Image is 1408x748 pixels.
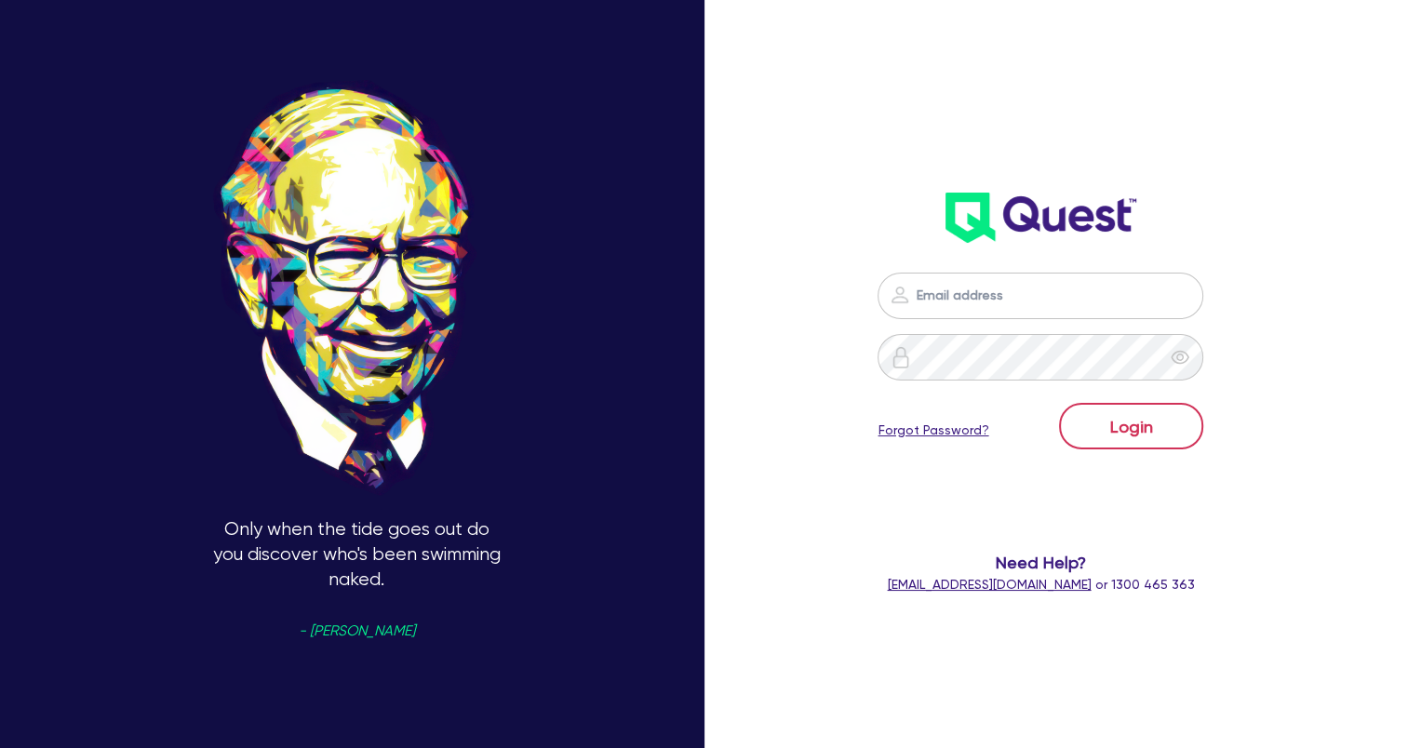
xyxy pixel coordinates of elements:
[945,193,1136,243] img: wH2k97JdezQIQAAAABJRU5ErkJggg==
[878,421,988,440] a: Forgot Password?
[889,284,911,306] img: icon-password
[299,624,415,638] span: - [PERSON_NAME]
[887,577,1091,592] a: [EMAIL_ADDRESS][DOMAIN_NAME]
[1171,348,1189,367] span: eye
[1059,403,1203,449] button: Login
[859,550,1224,575] span: Need Help?
[887,577,1194,592] span: or 1300 465 363
[890,346,912,368] img: icon-password
[878,273,1203,319] input: Email address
